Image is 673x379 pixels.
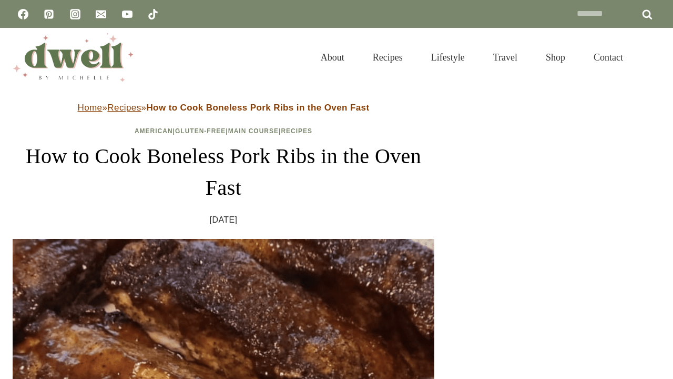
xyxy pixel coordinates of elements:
a: American [135,127,173,135]
a: Facebook [13,4,34,25]
a: Instagram [65,4,86,25]
a: Shop [532,39,579,76]
a: Gluten-Free [175,127,226,135]
a: TikTok [142,4,164,25]
a: Travel [479,39,532,76]
time: [DATE] [210,212,238,228]
span: » » [78,103,370,113]
span: | | | [135,127,312,135]
a: Email [90,4,111,25]
a: Pinterest [38,4,59,25]
button: View Search Form [643,48,660,66]
a: Home [78,103,103,113]
a: Recipes [281,127,312,135]
a: Lifestyle [417,39,479,76]
nav: Primary Navigation [307,39,637,76]
img: DWELL by michelle [13,33,134,82]
h1: How to Cook Boneless Pork Ribs in the Oven Fast [13,141,434,204]
a: Recipes [107,103,141,113]
a: Contact [579,39,637,76]
a: Recipes [359,39,417,76]
strong: How to Cook Boneless Pork Ribs in the Oven Fast [146,103,369,113]
a: YouTube [117,4,138,25]
a: About [307,39,359,76]
a: Main Course [228,127,279,135]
